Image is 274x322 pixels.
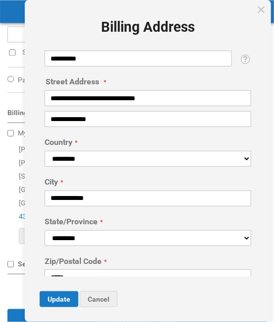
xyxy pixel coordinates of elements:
[40,291,78,307] button: Update
[18,76,66,84] span: Payment Terms
[18,260,109,268] span: Select from saved addresses
[45,217,98,226] span: State/Province
[7,143,267,244] div: [PERSON_NAME] BOUTTIN [PERSON_NAME] [STREET_ADDRESS] #: 158793 [GEOGRAPHIC_DATA] , 14305 [GEOGRAP...
[80,291,117,307] button: Cancel
[45,257,102,266] span: Zip/Postal Code
[37,20,260,35] h1: Billing Address
[48,295,70,303] span: Update
[88,295,110,303] span: Cancel
[19,228,47,244] button: Edit
[46,77,99,86] span: Street Address
[45,177,58,187] span: City
[7,108,267,123] div: Billing Address
[45,137,72,147] span: Country
[18,129,155,137] span: My billing and shipping address are the same
[19,212,58,220] a: 4383891565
